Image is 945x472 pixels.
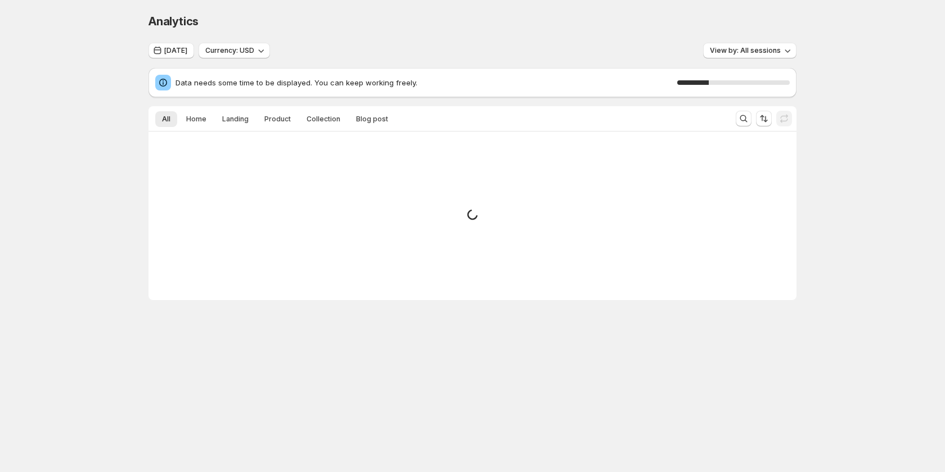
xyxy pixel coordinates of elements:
[356,115,388,124] span: Blog post
[710,46,781,55] span: View by: All sessions
[175,77,677,88] span: Data needs some time to be displayed. You can keep working freely.
[736,111,751,126] button: Search and filter results
[205,46,254,55] span: Currency: USD
[199,43,270,58] button: Currency: USD
[222,115,249,124] span: Landing
[148,43,194,58] button: [DATE]
[186,115,206,124] span: Home
[264,115,291,124] span: Product
[164,46,187,55] span: [DATE]
[756,111,772,126] button: Sort the results
[162,115,170,124] span: All
[148,15,199,28] span: Analytics
[703,43,796,58] button: View by: All sessions
[307,115,340,124] span: Collection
